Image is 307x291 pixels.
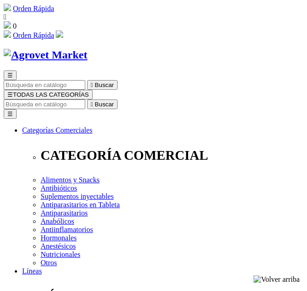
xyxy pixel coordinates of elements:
[41,201,120,209] a: Antiparasitarios en Tableta
[4,90,93,99] button: ☰TODAS LAS CATEGORÍAS
[56,30,63,38] img: user.svg
[4,109,17,119] button: ☰
[4,13,6,21] i: 
[41,217,74,225] a: Anabólicos
[254,275,300,284] img: Volver arriba
[4,80,85,90] input: Buscar
[41,148,303,163] p: CATEGORÍA COMERCIAL
[22,267,42,275] a: Líneas
[4,4,11,11] img: shopping-cart.svg
[41,234,77,242] a: Hormonales
[91,81,93,88] i: 
[41,242,76,250] a: Anestésicos
[4,99,85,109] input: Buscar
[41,176,100,184] a: Alimentos y Snacks
[56,31,63,39] a: Acceda a su cuenta de cliente
[4,70,17,80] button: ☰
[87,80,118,90] button:  Buscar
[95,81,114,88] span: Buscar
[41,192,114,200] a: Suplementos inyectables
[41,259,57,267] a: Otros
[41,226,93,233] a: Antiinflamatorios
[41,209,88,217] a: Antiparasitarios
[4,49,88,61] img: Agrovet Market
[87,99,118,109] button:  Buscar
[13,22,17,30] span: 0
[13,5,54,12] a: Orden Rápida
[41,184,77,192] a: Antibióticos
[7,91,13,98] span: ☰
[4,21,11,29] img: shopping-bag.svg
[95,101,114,108] span: Buscar
[22,126,92,134] a: Categorías Comerciales
[7,72,13,79] span: ☰
[91,101,93,108] i: 
[4,30,11,38] img: shopping-cart.svg
[41,250,80,258] a: Nutricionales
[13,31,54,39] a: Orden Rápida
